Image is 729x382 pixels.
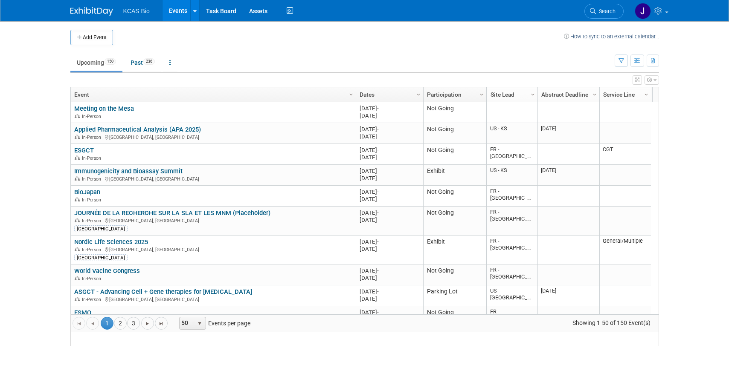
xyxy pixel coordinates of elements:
span: In-Person [82,297,104,302]
td: Exhibit [423,165,486,186]
a: Go to the next page [141,317,154,330]
td: [DATE] [537,285,599,306]
a: Column Settings [528,87,537,100]
div: [DATE] [360,175,419,182]
span: Column Settings [529,91,536,98]
div: [DATE] [360,309,419,316]
td: General/Multiple [599,236,651,264]
span: - [377,147,379,153]
a: JOURNÉE DE LA RECHERCHE SUR LA SLA ET LES MNM (Placeholder) [74,209,270,217]
a: Column Settings [477,87,486,100]
span: Go to the previous page [89,320,96,327]
a: How to sync to an external calendar... [564,33,659,40]
div: [GEOGRAPHIC_DATA], [GEOGRAPHIC_DATA] [74,175,352,182]
div: [DATE] [360,245,419,253]
a: ESMO [74,309,91,316]
td: FR - [GEOGRAPHIC_DATA] [487,144,537,165]
td: [DATE] [537,165,599,186]
span: Column Settings [643,91,650,98]
span: In-Person [82,276,104,281]
td: Parking Lot [423,285,486,306]
div: [DATE] [360,167,419,175]
img: In-Person Event [75,276,80,280]
span: select [196,320,203,327]
a: Past236 [124,55,161,71]
td: FR - [GEOGRAPHIC_DATA] [487,264,537,285]
span: In-Person [82,135,104,140]
td: FR - [GEOGRAPHIC_DATA] [487,207,537,236]
a: Dates [360,87,418,102]
span: Column Settings [478,91,485,98]
span: - [377,238,379,245]
td: US - KS [487,165,537,186]
div: [DATE] [360,288,419,295]
td: Not Going [423,102,486,123]
div: [DATE] [360,146,419,154]
td: Not Going [423,123,486,144]
div: [DATE] [360,209,419,216]
a: Immunogenicity and Bioassay Summit [74,167,183,175]
div: [GEOGRAPHIC_DATA] [74,254,128,261]
span: Go to the last page [158,320,165,327]
span: Go to the next page [144,320,151,327]
td: Not Going [423,144,486,165]
span: Column Settings [348,91,354,98]
span: - [377,189,379,195]
img: In-Person Event [75,247,80,251]
td: Not Going [423,186,486,207]
td: [DATE] [537,123,599,144]
a: Go to the first page [73,317,85,330]
span: 50 [180,317,194,329]
div: [GEOGRAPHIC_DATA], [GEOGRAPHIC_DATA] [74,217,352,224]
img: Jason Hannah [635,3,651,19]
a: Abstract Deadline [541,87,594,102]
span: Search [596,8,616,14]
span: Go to the first page [76,320,82,327]
span: Column Settings [591,91,598,98]
img: In-Person Event [75,114,80,118]
a: Upcoming150 [70,55,122,71]
a: BioJapan [74,188,100,196]
a: Column Settings [414,87,423,100]
a: ASGCT - Advancing Cell + Gene therapies for [MEDICAL_DATA] [74,288,252,296]
a: Go to the previous page [86,317,99,330]
img: In-Person Event [75,176,80,181]
div: [DATE] [360,154,419,161]
div: [DATE] [360,105,419,112]
span: 1 [101,317,113,330]
a: Participation [427,87,481,102]
span: 150 [105,58,116,65]
a: World Vacine Congress [74,267,140,275]
a: Service Line [603,87,645,102]
a: Go to the last page [155,317,168,330]
div: [DATE] [360,238,419,245]
td: Not Going [423,306,486,335]
a: 3 [127,317,140,330]
div: [DATE] [360,195,419,203]
span: - [377,288,379,295]
div: [DATE] [360,188,419,195]
a: Column Settings [346,87,356,100]
img: In-Person Event [75,135,80,139]
span: KCAS Bio [123,8,150,14]
span: - [377,309,379,316]
a: Column Settings [590,87,599,100]
span: Column Settings [415,91,422,98]
span: - [377,168,379,174]
span: - [377,126,379,132]
td: FR - [GEOGRAPHIC_DATA] [487,236,537,264]
div: [GEOGRAPHIC_DATA], [GEOGRAPHIC_DATA] [74,246,352,253]
span: In-Person [82,114,104,119]
img: In-Person Event [75,297,80,301]
div: [DATE] [360,126,419,133]
span: In-Person [82,176,104,182]
a: Meeting on the Mesa [74,105,134,112]
a: Site Lead [491,87,532,102]
a: Search [584,4,624,19]
div: [DATE] [360,267,419,274]
img: In-Person Event [75,218,80,222]
div: [GEOGRAPHIC_DATA], [GEOGRAPHIC_DATA] [74,296,352,303]
a: Nordic Life Sciences 2025 [74,238,148,246]
div: [DATE] [360,133,419,140]
div: [GEOGRAPHIC_DATA] [74,225,128,232]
